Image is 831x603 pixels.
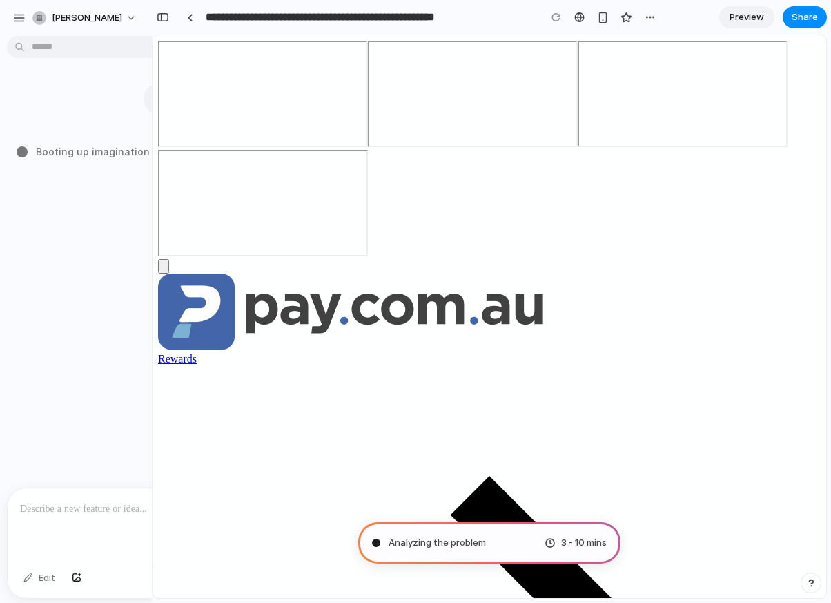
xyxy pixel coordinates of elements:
span: 3 - 10 mins [561,536,607,550]
button: open drawer [6,224,17,238]
span: Preview [730,10,764,24]
iframe: LiveChat chat widget [599,463,657,521]
span: Analyzing the problem [389,536,486,550]
a: pay.com.au Logo [6,238,668,318]
a: Preview [719,6,774,28]
span: Booting up imagination circuits ... [36,144,197,159]
span: Share [792,10,818,24]
button: [PERSON_NAME] [27,7,144,29]
button: Share [783,6,827,28]
span: [PERSON_NAME] [52,11,122,25]
span: Rewards [6,318,44,329]
img: pay.com.au Logo [6,238,391,315]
